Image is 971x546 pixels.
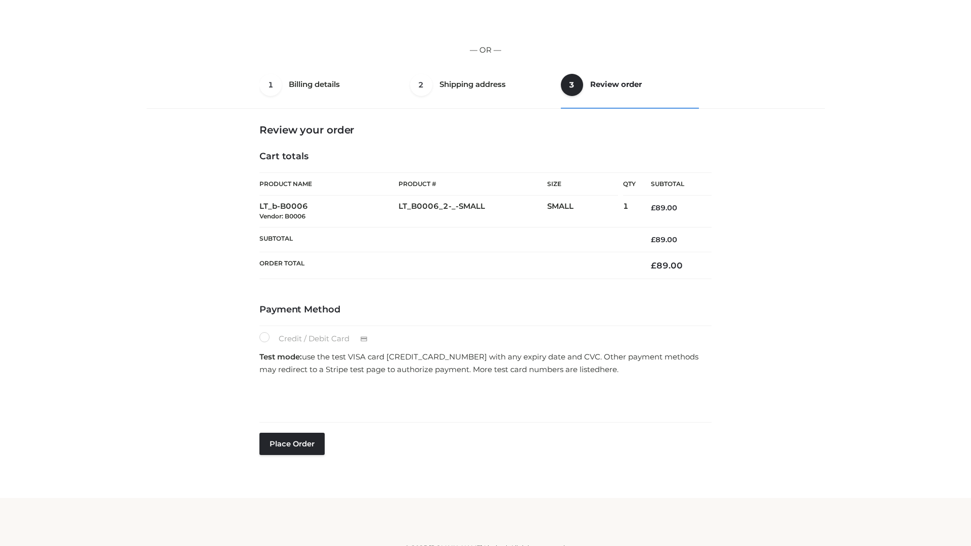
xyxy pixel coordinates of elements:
[259,433,325,455] button: Place order
[399,196,547,227] td: LT_B0006_2-_-SMALL
[259,352,302,361] strong: Test mode:
[259,304,712,315] h4: Payment Method
[651,235,655,244] span: £
[355,333,373,345] img: Credit / Debit Card
[623,172,636,196] th: Qty
[636,173,712,196] th: Subtotal
[259,252,636,279] th: Order Total
[547,196,623,227] td: SMALL
[651,260,656,270] span: £
[259,151,712,162] h4: Cart totals
[259,212,305,220] small: Vendor: B0006
[148,6,823,34] iframe: Secure express checkout frame
[651,260,683,270] bdi: 89.00
[259,196,399,227] td: LT_b-B0006
[259,332,378,345] label: Credit / Debit Card
[547,173,618,196] th: Size
[257,379,710,416] iframe: Secure payment input frame
[259,124,712,136] h3: Review your order
[651,203,655,212] span: £
[259,227,636,252] th: Subtotal
[399,172,547,196] th: Product #
[651,203,677,212] bdi: 89.00
[259,350,712,376] p: use the test VISA card [CREDIT_CARD_NUMBER] with any expiry date and CVC. Other payment methods m...
[259,172,399,196] th: Product Name
[651,235,677,244] bdi: 89.00
[600,365,617,374] a: here
[623,196,636,227] td: 1
[150,43,821,57] p: — OR —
